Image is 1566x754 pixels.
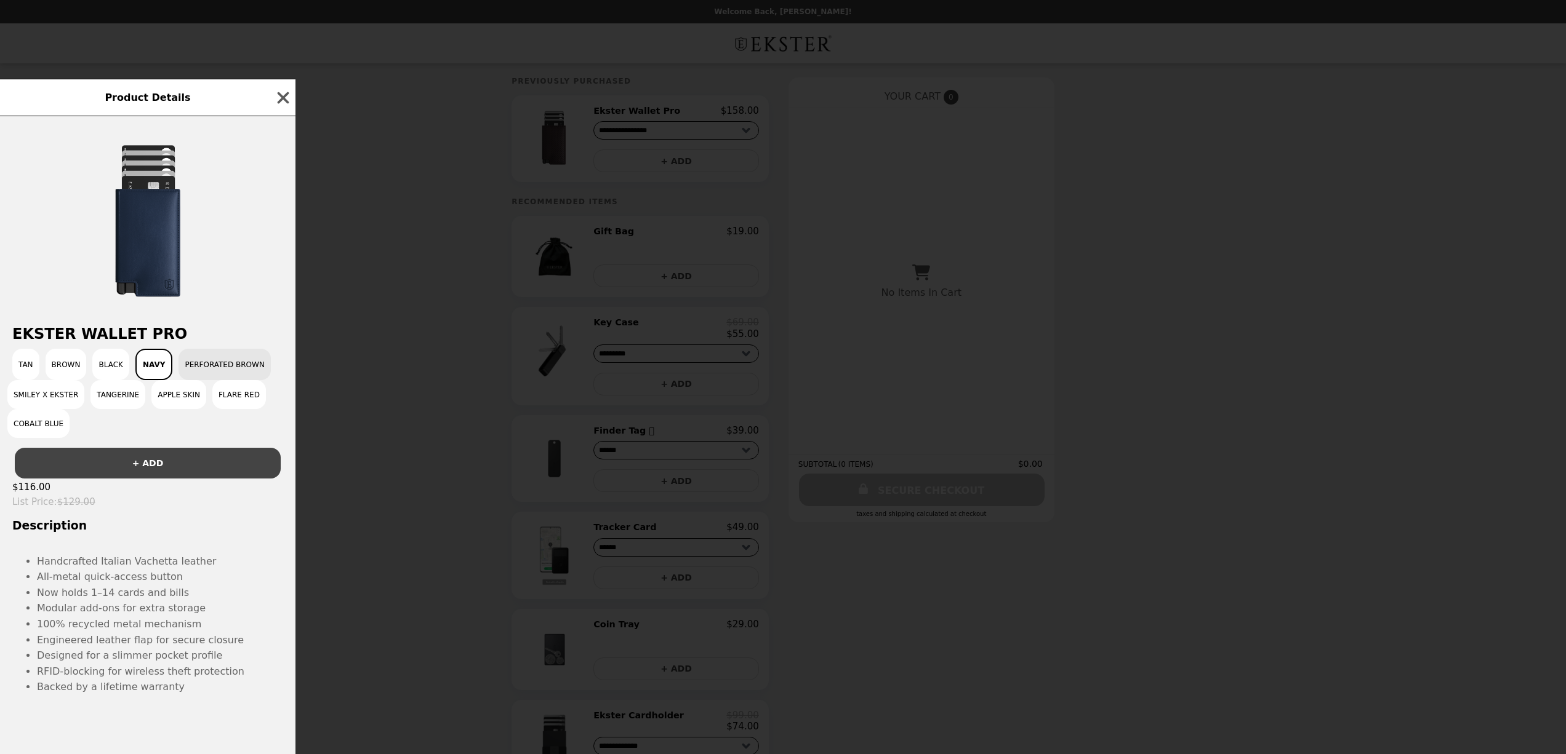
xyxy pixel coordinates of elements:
button: Flare Red [212,380,266,409]
li: Modular add-ons for extra storage [37,600,283,616]
span: Product Details [105,92,190,103]
button: Perforated Brown [179,349,270,380]
li: Designed for a slimmer pocket profile [37,648,283,664]
li: Handcrafted Italian Vachetta leather [37,554,283,569]
button: Tan [12,349,39,380]
button: Cobalt Blue [7,409,70,438]
button: Apple Skin [151,380,206,409]
li: All-metal quick-access button [37,569,283,585]
button: Black [92,349,129,380]
li: Now holds 1–14 cards and bills [37,585,283,601]
button: Brown [46,349,87,380]
button: + ADD [15,448,281,478]
img: Navy [55,129,240,313]
li: Engineered leather flap for secure closure [37,632,283,648]
button: Tangerine [90,380,145,409]
li: RFID-blocking for wireless theft protection [37,664,283,680]
span: $129.00 [57,496,95,507]
li: 100% recycled metal mechanism [37,616,283,632]
li: Backed by a lifetime warranty [37,679,283,695]
button: Navy [135,349,173,380]
button: Smiley x Ekster [7,380,84,409]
